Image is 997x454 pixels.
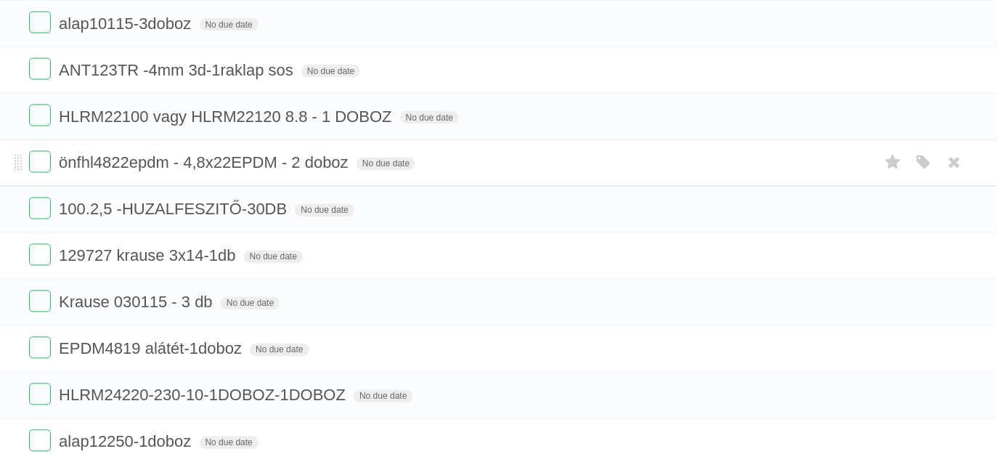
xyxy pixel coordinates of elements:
[29,105,51,126] label: Done
[29,291,51,312] label: Done
[221,297,280,310] span: No due date
[59,247,239,265] span: 129727 krause 3x14-1db
[59,200,290,219] span: 100.2,5 -HUZALFESZITŐ-30DB
[295,204,354,217] span: No due date
[29,198,51,219] label: Done
[29,430,51,452] label: Done
[59,154,352,172] span: önfhl4822epdm - 4,8x22EPDM - 2 doboz
[29,384,51,405] label: Done
[59,433,195,451] span: alap12250-1doboz
[250,344,309,357] span: No due date
[59,61,297,79] span: ANT123TR -4mm 3d-1raklap sos
[879,151,907,175] label: Star task
[59,108,396,126] span: HLRM22100 vagy HLRM22120 8.8 - 1 DOBOZ
[301,65,360,78] span: No due date
[400,111,459,124] span: No due date
[59,386,349,405] span: HLRM24220-230-10-1DOBOZ-1DOBOZ
[244,251,303,264] span: No due date
[200,437,259,450] span: No due date
[59,340,245,358] span: EPDM4819 alátét-1doboz
[29,58,51,80] label: Done
[357,158,415,171] span: No due date
[29,337,51,359] label: Done
[59,293,216,312] span: Krause 030115 - 3 db
[29,151,51,173] label: Done
[29,12,51,33] label: Done
[59,15,195,33] span: alap10115-3doboz
[354,390,412,403] span: No due date
[29,244,51,266] label: Done
[200,18,259,31] span: No due date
